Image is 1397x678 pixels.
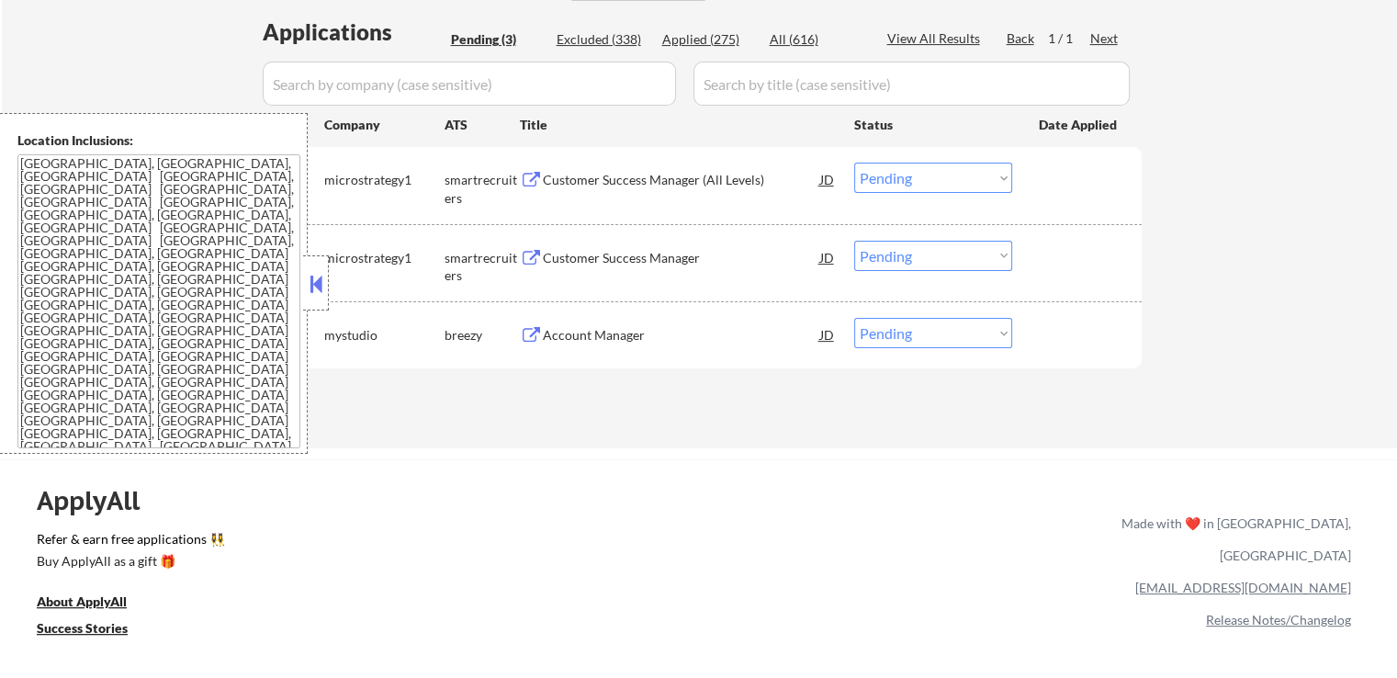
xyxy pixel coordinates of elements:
div: Applications [263,21,445,43]
div: 1 / 1 [1048,29,1090,48]
div: Buy ApplyAll as a gift 🎁 [37,555,220,568]
div: microstrategy1 [324,171,445,189]
a: Success Stories [37,619,152,642]
div: View All Results [887,29,986,48]
div: Location Inclusions: [17,131,300,150]
a: Release Notes/Changelog [1206,612,1351,627]
div: Made with ❤️ in [GEOGRAPHIC_DATA], [GEOGRAPHIC_DATA] [1114,507,1351,571]
div: Pending (3) [451,30,543,49]
div: Excluded (338) [557,30,648,49]
div: Customer Success Manager [543,249,820,267]
u: About ApplyAll [37,593,127,609]
div: JD [818,318,837,351]
div: smartrecruiters [445,249,520,285]
a: About ApplyAll [37,593,152,616]
div: Company [324,116,445,134]
div: Back [1007,29,1036,48]
div: JD [818,241,837,274]
div: Status [854,107,1012,141]
div: Title [520,116,837,134]
div: microstrategy1 [324,249,445,267]
u: Success Stories [37,620,128,636]
div: ApplyAll [37,485,161,516]
a: Buy ApplyAll as a gift 🎁 [37,552,220,575]
div: Next [1090,29,1120,48]
div: ATS [445,116,520,134]
div: Customer Success Manager (All Levels) [543,171,820,189]
div: mystudio [324,326,445,345]
input: Search by company (case sensitive) [263,62,676,106]
div: All (616) [770,30,862,49]
div: breezy [445,326,520,345]
div: Date Applied [1039,116,1120,134]
a: Refer & earn free applications 👯‍♀️ [37,533,738,552]
a: [EMAIL_ADDRESS][DOMAIN_NAME] [1135,580,1351,595]
div: JD [818,163,837,196]
div: smartrecruiters [445,171,520,207]
div: Applied (275) [662,30,754,49]
input: Search by title (case sensitive) [693,62,1130,106]
div: Account Manager [543,326,820,345]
